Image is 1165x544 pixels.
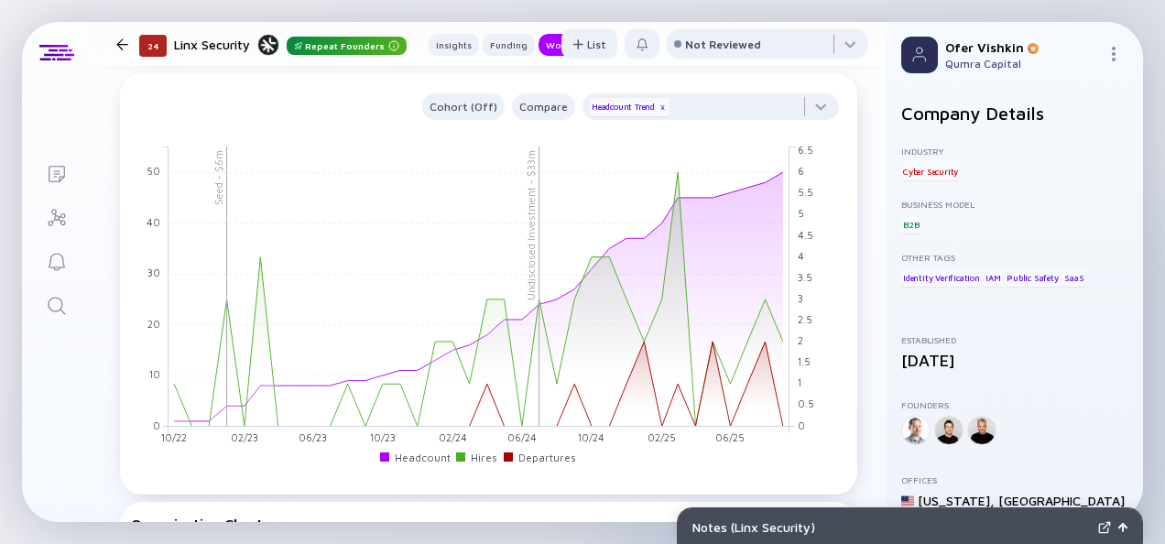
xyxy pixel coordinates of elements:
a: Search [22,282,91,326]
tspan: 50 [147,166,160,178]
button: Funding [483,34,535,56]
tspan: 02/24 [439,432,467,444]
div: Repeat Founders [287,37,407,55]
tspan: 0 [153,419,160,431]
tspan: 40 [147,216,160,228]
div: Other Tags [901,252,1128,263]
div: Public Safety [1005,268,1060,287]
div: Cyber Security [901,162,960,180]
tspan: 5.5 [798,187,813,199]
a: Reminders [22,238,91,282]
tspan: 4.5 [798,229,813,241]
tspan: 1 [798,377,801,389]
tspan: 02/25 [648,432,676,444]
button: List [561,29,617,59]
tspan: 2 [798,334,803,346]
img: Expand Notes [1098,521,1111,534]
div: List [561,30,617,59]
div: [DATE] [901,351,1128,370]
tspan: 6 [798,166,804,178]
div: [US_STATE] , [918,493,995,508]
img: Open Notes [1118,523,1127,532]
div: Notes ( Linx Security ) [692,519,1091,535]
tspan: 10/24 [578,432,604,444]
button: Insights [429,34,479,56]
tspan: 3 [798,292,803,304]
div: Business Model [901,199,1128,210]
div: Ofer Vishkin [945,39,1099,55]
div: B2B [901,215,920,234]
tspan: 10/23 [370,432,396,444]
div: Offices [901,474,1128,485]
tspan: 2.5 [798,313,812,325]
div: Organization Chart [131,515,724,533]
tspan: 20 [147,318,160,330]
div: x [657,102,668,113]
div: Industry [901,146,1128,157]
div: Identity Verification [901,268,982,287]
tspan: 0 [798,419,805,431]
h2: Company Details [901,103,1128,124]
div: 24 [139,35,167,57]
tspan: 06/24 [507,432,537,444]
div: Insights [429,36,479,54]
tspan: 5 [798,208,804,220]
div: Workforce [539,36,600,54]
div: SaaS [1062,268,1085,287]
img: United States Flag [901,495,914,507]
tspan: 06/23 [299,432,327,444]
tspan: 0.5 [798,398,814,410]
div: [GEOGRAPHIC_DATA] [998,493,1125,508]
div: Qumra Capital [945,57,1099,71]
img: Menu [1106,47,1121,61]
div: IAM [984,268,1002,287]
tspan: 30 [147,267,160,279]
div: Not Reviewed [685,38,761,51]
button: Cohort (Off) [422,93,505,120]
tspan: 10/22 [161,432,187,444]
div: Compare [512,96,575,117]
button: Workforce [539,34,600,56]
tspan: 10 [149,368,160,380]
tspan: 1.5 [798,356,811,368]
button: Compare [512,93,575,120]
tspan: 4 [798,250,804,262]
a: Lists [22,150,91,194]
div: Founders [901,399,1128,410]
tspan: 02/23 [231,432,258,444]
div: Linx Security [174,33,407,56]
div: Headcount Trend [590,98,670,116]
div: Funding [483,36,535,54]
div: Established [901,334,1128,345]
div: Cohort (Off) [422,96,505,117]
a: Investor Map [22,194,91,238]
img: Profile Picture [901,37,938,73]
tspan: 6.5 [798,144,813,156]
tspan: 06/25 [715,432,745,444]
tspan: 3.5 [798,271,812,283]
